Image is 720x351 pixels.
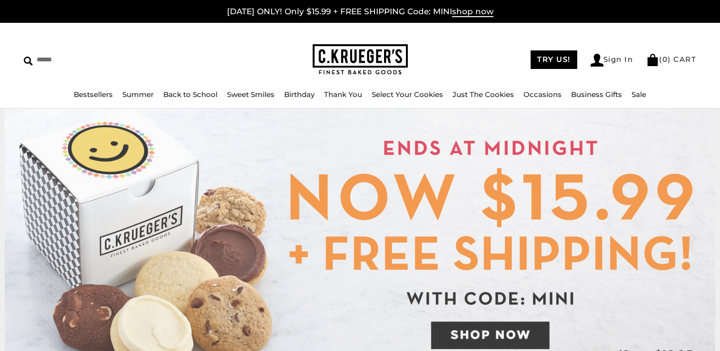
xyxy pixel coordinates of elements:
[74,90,113,99] a: Bestsellers
[523,90,562,99] a: Occasions
[571,90,622,99] a: Business Gifts
[631,90,646,99] a: Sale
[227,7,493,17] a: [DATE] ONLY! Only $15.99 + FREE SHIPPING Code: MINIshop now
[453,90,514,99] a: Just The Cookies
[163,90,217,99] a: Back to School
[372,90,443,99] a: Select Your Cookies
[122,90,154,99] a: Summer
[284,90,315,99] a: Birthday
[646,54,659,66] img: Bag
[531,50,577,69] a: TRY US!
[324,90,362,99] a: Thank You
[227,90,275,99] a: Sweet Smiles
[591,54,633,67] a: Sign In
[591,54,603,67] img: Account
[662,55,668,64] span: 0
[24,52,183,67] input: Search
[646,55,696,64] a: (0) CART
[313,44,408,75] img: C.KRUEGER'S
[452,7,493,17] span: shop now
[24,57,33,66] img: Search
